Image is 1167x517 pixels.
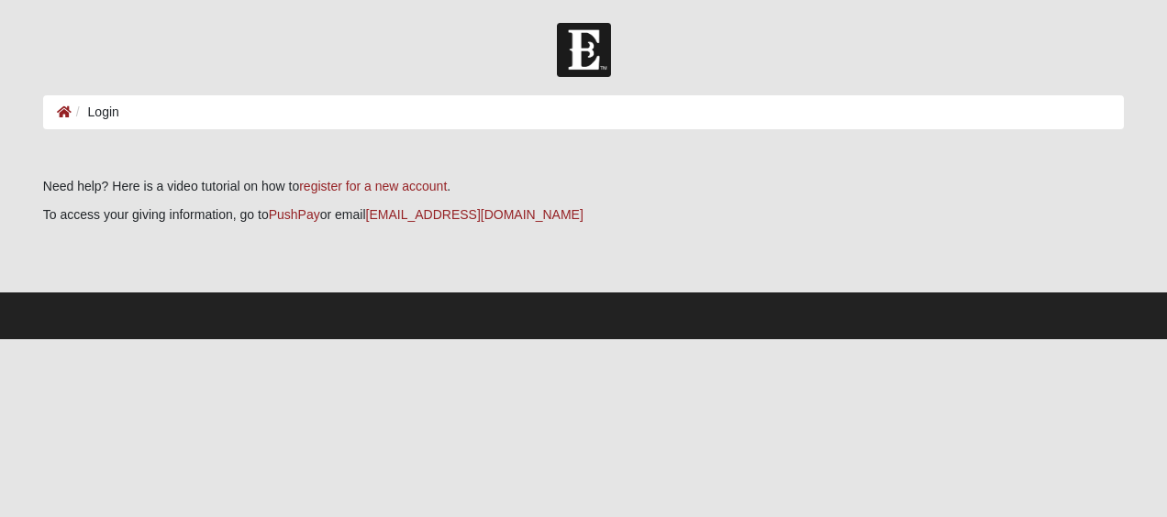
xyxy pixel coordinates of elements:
[557,23,611,77] img: Church of Eleven22 Logo
[43,205,1124,225] p: To access your giving information, go to or email
[269,207,320,222] a: PushPay
[299,179,447,193] a: register for a new account
[366,207,583,222] a: [EMAIL_ADDRESS][DOMAIN_NAME]
[72,103,119,122] li: Login
[43,177,1124,196] p: Need help? Here is a video tutorial on how to .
